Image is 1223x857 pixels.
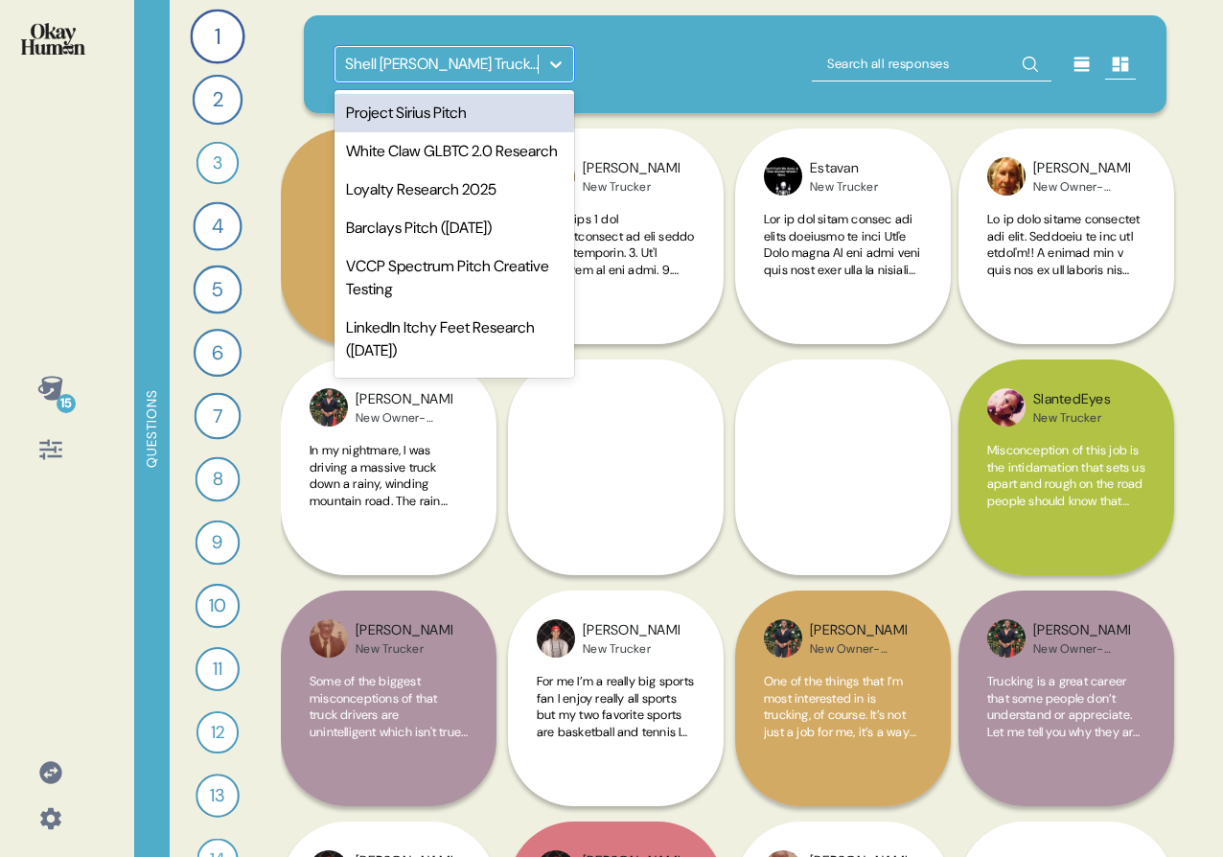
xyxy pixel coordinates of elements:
img: profilepic_6607632739316811.jpg [537,619,575,658]
input: Search all responses [812,47,1051,81]
div: 4 [193,201,242,250]
div: 10 [196,584,240,628]
div: 7 [195,393,242,440]
div: [PERSON_NAME] [810,620,907,641]
div: SlantedEyes [1033,389,1111,410]
div: [PERSON_NAME] [1033,620,1130,641]
div: Estavan [810,158,878,179]
div: Project Sirius Pitch [335,94,574,132]
div: 1 [190,9,244,63]
div: New Trucker [356,641,452,657]
div: [PERSON_NAME] [1033,158,1130,179]
div: Barclays Pitch ([DATE]) [335,209,574,247]
div: New Owner-Operator [1033,641,1130,657]
img: profilepic_9711243272284004.jpg [987,619,1026,658]
div: 9 [196,521,241,566]
div: Shell [PERSON_NAME] Truckers Research [345,53,540,76]
div: [PERSON_NAME] [356,620,452,641]
div: New Trucker [583,641,680,657]
div: 2 [193,75,243,126]
div: 13 [196,774,240,818]
div: LinkedIn Itchy Feet Research ([DATE]) [335,309,574,370]
div: [PERSON_NAME] [356,389,452,410]
div: [PERSON_NAME] [583,158,680,179]
div: Spectrum Pitch - Tech Titans Supplement ([DATE]) [335,370,574,431]
div: 15 [57,394,76,413]
div: New Trucker [1033,410,1111,426]
div: Loyalty Research 2025 [335,171,574,209]
div: [PERSON_NAME] [583,620,680,641]
div: 12 [196,711,239,753]
div: New Trucker [810,179,878,195]
div: 8 [196,457,241,502]
div: 5 [194,266,242,314]
div: New Trucker [583,179,680,195]
img: profilepic_6580702128709085.jpg [310,619,348,658]
div: VCCP Spectrum Pitch Creative Testing [335,247,574,309]
div: New Owner-Operator [1033,179,1130,195]
img: okayhuman.3b1b6348.png [21,23,85,55]
img: profilepic_6419625861420333.jpg [764,157,802,196]
img: profilepic_9711243272284004.jpg [764,619,802,658]
div: White Claw GLBTC 2.0 Research [335,132,574,171]
div: 11 [196,647,240,691]
div: New Owner-Operator [810,641,907,657]
div: New Owner-Operator [356,410,452,426]
div: 6 [194,329,242,377]
img: profilepic_6745147788841355.jpg [987,157,1026,196]
div: 3 [196,142,239,184]
img: profilepic_9711243272284004.jpg [310,388,348,427]
img: profilepic_6371446516225301.jpg [987,388,1026,427]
